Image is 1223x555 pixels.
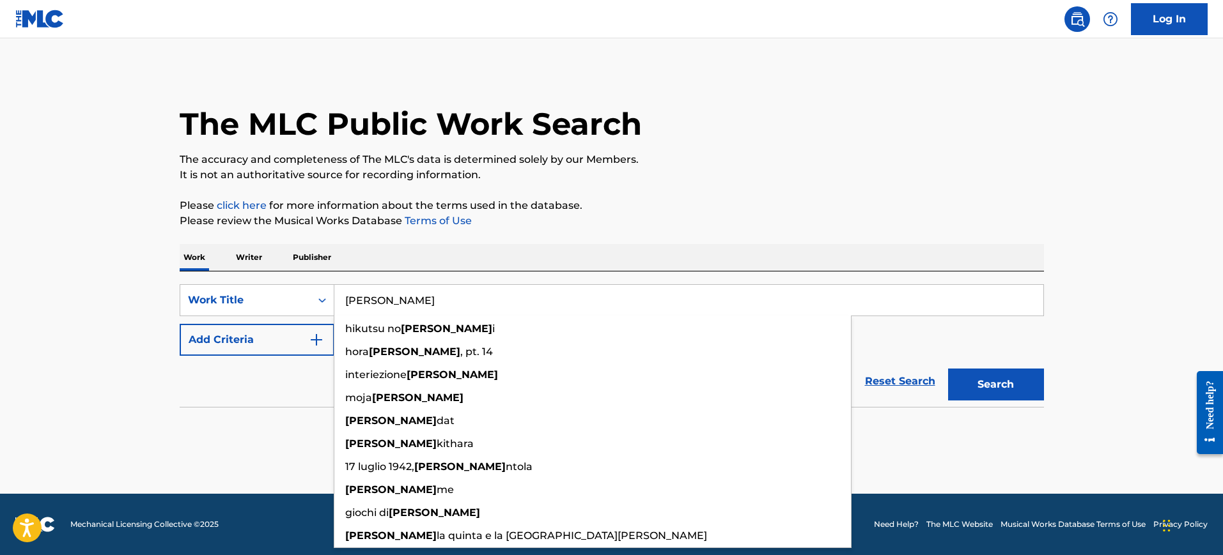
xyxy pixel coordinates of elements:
a: Log In [1131,3,1208,35]
a: click here [217,199,267,211]
strong: [PERSON_NAME] [345,529,437,542]
span: , pt. 14 [460,346,493,358]
div: Help [1098,6,1123,32]
a: Need Help? [874,519,919,530]
strong: [PERSON_NAME] [369,346,460,358]
span: 17 luglio 1942, [345,460,414,473]
span: me [437,483,454,496]
button: Add Criteria [180,324,334,356]
p: Publisher [289,244,335,271]
span: ntola [506,460,533,473]
p: It is not an authoritative source for recording information. [180,167,1044,183]
strong: [PERSON_NAME] [407,369,498,381]
p: The accuracy and completeness of The MLC's data is determined solely by our Members. [180,152,1044,167]
div: Work Title [188,293,303,308]
strong: [PERSON_NAME] [372,392,463,404]
button: Search [948,369,1044,400]
img: help [1103,11,1118,27]
h1: The MLC Public Work Search [180,105,642,143]
p: Please review the Musical Works Database [180,213,1044,229]
form: Search Form [180,284,1044,407]
strong: [PERSON_NAME] [345,483,437,496]
p: Work [180,244,209,271]
a: Terms of Use [402,215,472,227]
strong: [PERSON_NAME] [401,323,492,335]
img: search [1070,11,1085,27]
p: Please for more information about the terms used in the database. [180,198,1044,213]
a: Public Search [1064,6,1090,32]
span: i [492,323,495,335]
strong: [PERSON_NAME] [345,414,437,427]
span: dat [437,414,455,427]
a: Privacy Policy [1153,519,1208,530]
strong: [PERSON_NAME] [414,460,506,473]
div: Drag [1163,506,1171,545]
img: MLC Logo [15,10,65,28]
strong: [PERSON_NAME] [345,437,437,450]
span: moja [345,392,372,404]
a: The MLC Website [926,519,993,530]
span: la quinta e la [GEOGRAPHIC_DATA][PERSON_NAME] [437,529,707,542]
span: interiezione [345,369,407,381]
a: Musical Works Database Terms of Use [1001,519,1146,530]
span: hikutsu no [345,323,401,335]
span: kithara [437,437,474,450]
span: giochi di [345,506,389,519]
img: 9d2ae6d4665cec9f34b9.svg [309,332,324,347]
iframe: Chat Widget [1159,494,1223,555]
img: logo [15,517,55,532]
strong: [PERSON_NAME] [389,506,480,519]
p: Writer [232,244,266,271]
span: hora [345,346,369,358]
span: Mechanical Licensing Collective © 2025 [70,519,219,530]
iframe: Resource Center [1187,361,1223,464]
a: Reset Search [859,367,942,395]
